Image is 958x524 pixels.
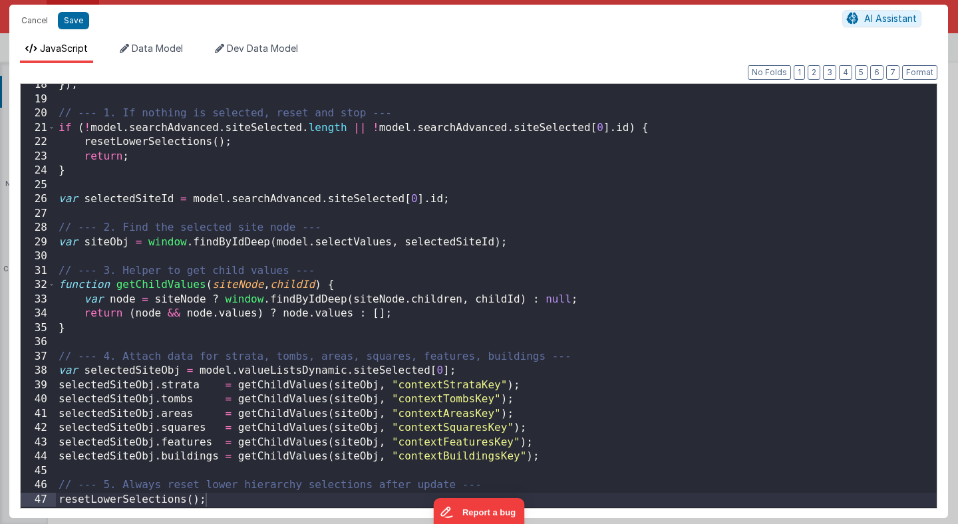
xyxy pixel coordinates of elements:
[21,378,56,393] div: 39
[58,12,89,29] button: Save
[855,65,868,80] button: 5
[21,150,56,164] div: 23
[21,335,56,350] div: 36
[886,65,899,80] button: 7
[21,164,56,178] div: 24
[870,65,883,80] button: 6
[21,364,56,378] div: 38
[21,307,56,321] div: 34
[21,450,56,464] div: 44
[21,221,56,235] div: 28
[21,278,56,293] div: 32
[15,11,55,30] button: Cancel
[21,293,56,307] div: 33
[21,407,56,422] div: 41
[864,13,917,24] span: AI Assistant
[21,92,56,107] div: 19
[21,135,56,150] div: 22
[21,392,56,407] div: 40
[227,43,298,54] span: Dev Data Model
[21,350,56,364] div: 37
[132,43,183,54] span: Data Model
[839,65,852,80] button: 4
[21,421,56,436] div: 42
[21,78,56,92] div: 18
[808,65,820,80] button: 2
[21,321,56,336] div: 35
[21,464,56,479] div: 45
[21,192,56,207] div: 26
[21,436,56,450] div: 43
[794,65,805,80] button: 1
[21,235,56,250] div: 29
[21,478,56,493] div: 46
[823,65,836,80] button: 3
[21,264,56,279] div: 31
[21,207,56,221] div: 27
[21,106,56,121] div: 20
[21,493,56,507] div: 47
[21,178,56,193] div: 25
[748,65,791,80] button: No Folds
[902,65,937,80] button: Format
[40,43,88,54] span: JavaScript
[21,249,56,264] div: 30
[842,10,921,27] button: AI Assistant
[21,121,56,136] div: 21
